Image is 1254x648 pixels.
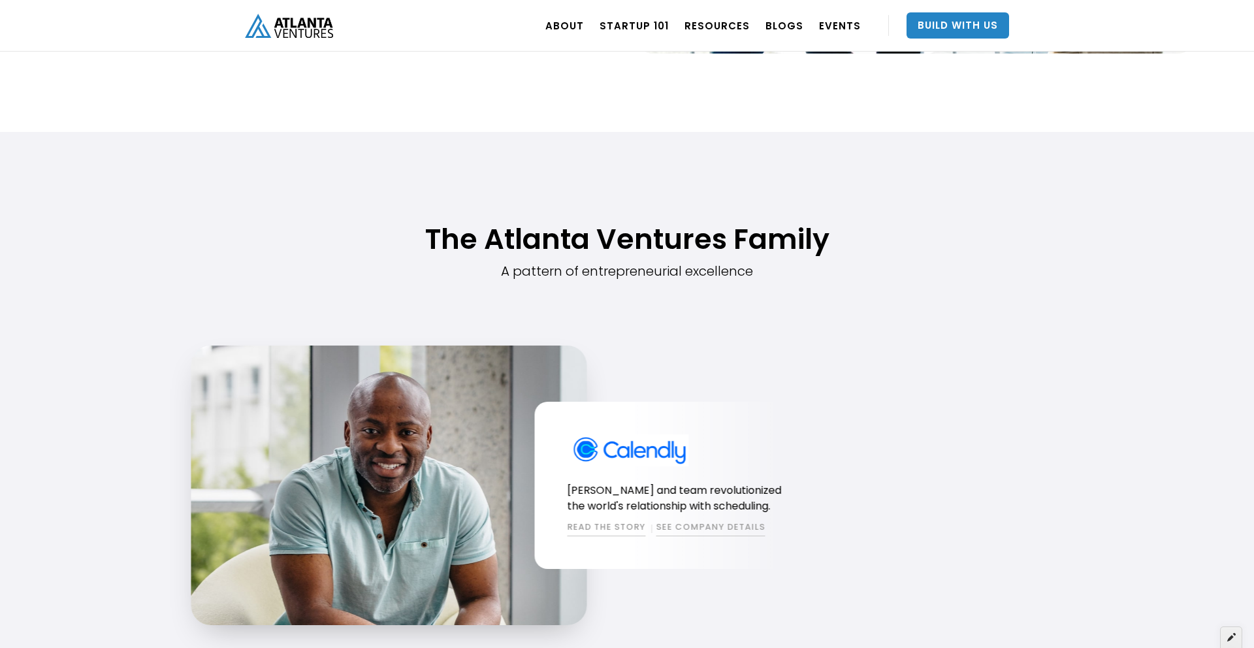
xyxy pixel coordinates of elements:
[245,223,1009,255] h1: The Atlanta Ventures Family
[650,521,651,536] div: |
[191,346,587,625] img: Tope Awotona, CEO of Calendly
[656,521,765,536] a: SEE COMPANY DETAILS
[907,12,1009,39] a: Build With Us
[567,521,645,536] a: READ THE STORY
[545,7,584,44] a: ABOUT
[245,262,1009,280] div: A pattern of entrepreneurial excellence
[600,7,669,44] a: Startup 101
[765,7,803,44] a: BLOGS
[684,7,750,44] a: RESOURCES
[567,483,797,514] p: [PERSON_NAME] and team revolutionized the world's relationship with scheduling.
[819,7,861,44] a: EVENTS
